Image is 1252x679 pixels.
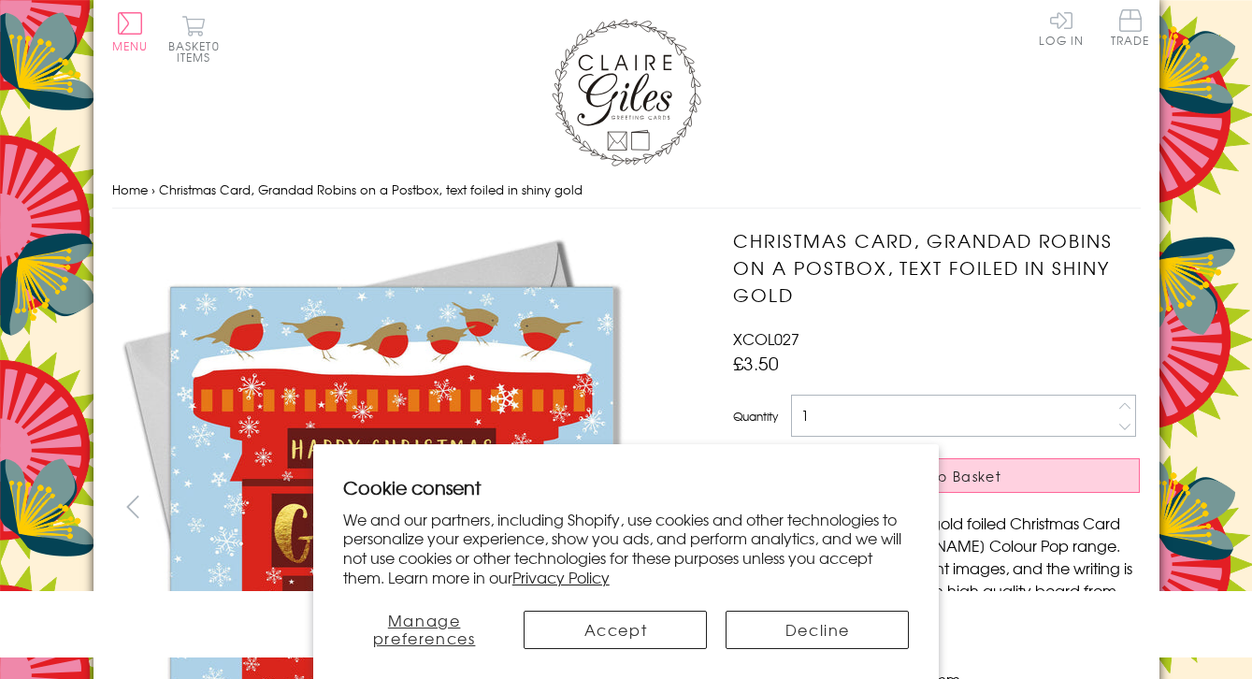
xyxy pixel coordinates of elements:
[733,350,779,376] span: £3.50
[159,181,583,198] span: Christmas Card, Grandad Robins on a Postbox, text foiled in shiny gold
[343,510,910,587] p: We and our partners, including Shopify, use cookies and other technologies to personalize your ex...
[552,19,701,166] img: Claire Giles Greetings Cards
[343,611,506,649] button: Manage preferences
[373,609,476,649] span: Manage preferences
[524,611,707,649] button: Accept
[112,181,148,198] a: Home
[512,566,610,588] a: Privacy Policy
[733,408,778,425] label: Quantity
[112,12,149,51] button: Menu
[168,15,220,63] button: Basket0 items
[895,467,1001,485] span: Add to Basket
[733,327,799,350] span: XCOL027
[343,474,910,500] h2: Cookie consent
[726,611,909,649] button: Decline
[112,171,1141,209] nav: breadcrumbs
[1039,9,1084,46] a: Log In
[112,485,154,527] button: prev
[151,181,155,198] span: ›
[112,37,149,54] span: Menu
[1111,9,1150,50] a: Trade
[1111,9,1150,46] span: Trade
[733,227,1140,308] h1: Christmas Card, Grandad Robins on a Postbox, text foiled in shiny gold
[177,37,220,65] span: 0 items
